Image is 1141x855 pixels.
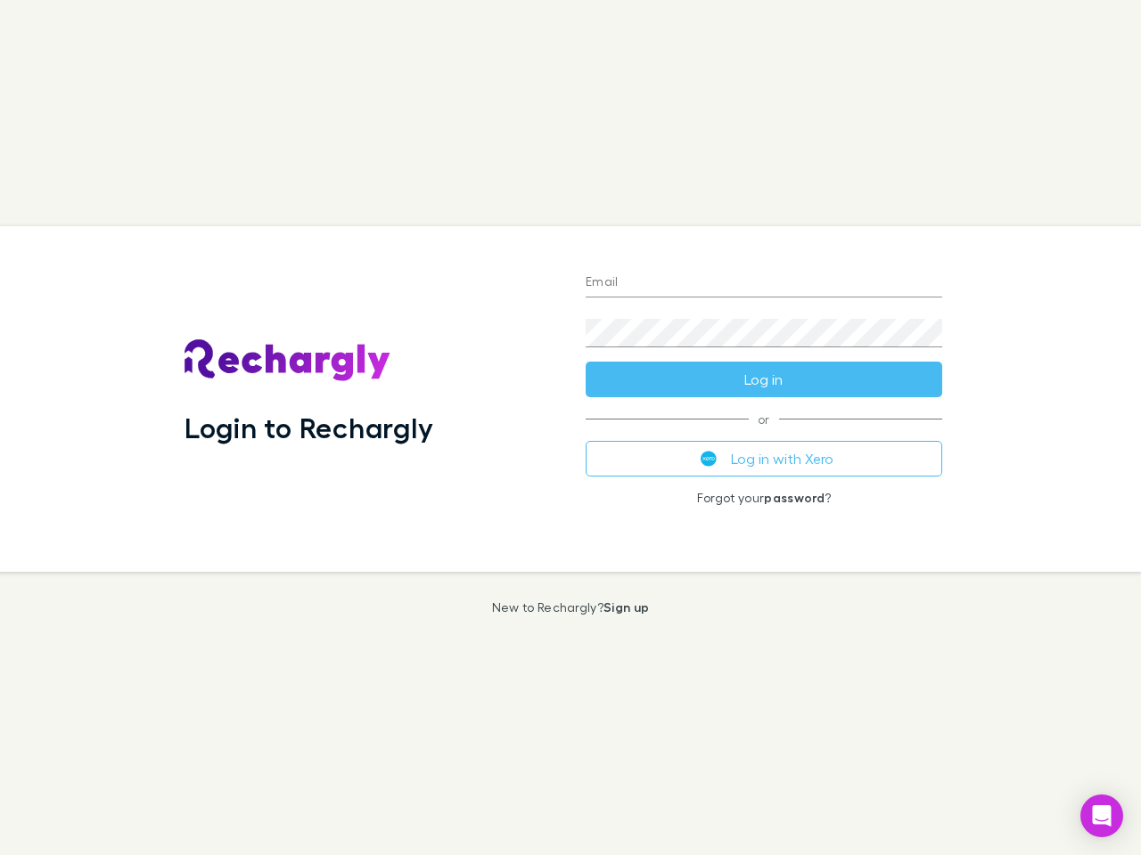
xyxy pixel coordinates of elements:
div: Open Intercom Messenger [1080,794,1123,837]
img: Xero's logo [701,451,717,467]
p: Forgot your ? [586,491,942,505]
img: Rechargly's Logo [185,339,391,382]
h1: Login to Rechargly [185,411,433,444]
a: password [764,490,825,505]
span: or [586,419,942,419]
p: New to Rechargly? [492,600,650,615]
button: Log in [586,362,942,397]
button: Log in with Xero [586,441,942,476]
a: Sign up [603,599,649,615]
